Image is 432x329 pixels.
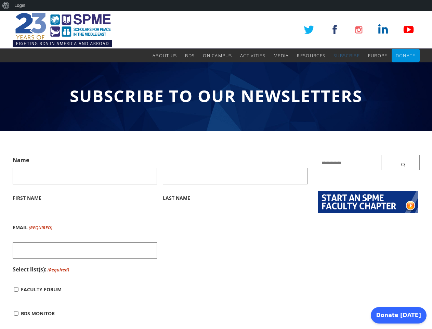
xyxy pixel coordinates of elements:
[153,52,177,59] span: About Us
[297,52,325,59] span: Resources
[13,11,112,49] img: SPME
[333,49,360,62] a: Subscribe
[21,302,55,326] label: BDS Monitor
[333,52,360,59] span: Subscribe
[70,85,362,107] span: Subscribe to Our Newsletters
[274,52,289,59] span: Media
[396,49,416,62] a: Donate
[163,184,307,210] label: Last Name
[21,278,62,302] label: Faculty Forum
[297,49,325,62] a: Resources
[47,265,69,275] span: (Required)
[240,49,265,62] a: Activities
[185,52,195,59] span: BDS
[163,216,267,242] iframe: reCAPTCHA
[396,52,416,59] span: Donate
[368,52,388,59] span: Europe
[185,49,195,62] a: BDS
[153,49,177,62] a: About Us
[13,216,52,240] label: Email
[28,216,52,240] span: (Required)
[13,184,157,210] label: First Name
[13,155,29,165] legend: Name
[203,49,232,62] a: On Campus
[13,264,69,275] legend: Select list(s):
[240,52,265,59] span: Activities
[318,191,418,213] img: start-chapter2.png
[203,52,232,59] span: On Campus
[274,49,289,62] a: Media
[368,49,388,62] a: Europe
